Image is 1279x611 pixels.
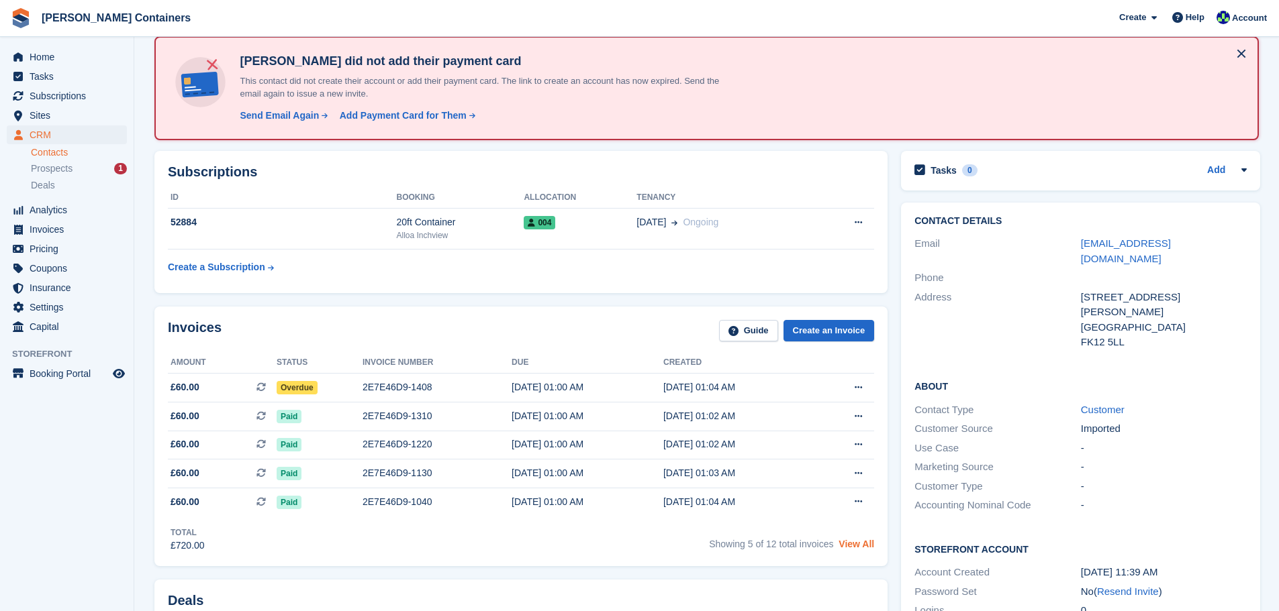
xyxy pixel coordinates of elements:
[914,270,1080,286] div: Phone
[31,162,73,175] span: Prospects
[363,409,512,423] div: 2E7E46D9-1310
[1232,11,1267,25] span: Account
[277,410,301,423] span: Paid
[30,220,110,239] span: Invoices
[839,539,874,549] a: View All
[914,542,1247,555] h2: Storefront Account
[1081,441,1247,456] div: -
[1094,586,1162,597] span: ( )
[663,380,815,394] div: [DATE] 01:04 AM
[334,109,477,123] a: Add Payment Card for Them
[363,437,512,451] div: 2E7E46D9-1220
[962,164,978,176] div: 0
[30,87,110,105] span: Subscriptions
[30,364,110,383] span: Booking Portal
[636,187,813,209] th: Tenancy
[7,125,127,144] a: menu
[171,409,199,423] span: £60.00
[663,495,815,509] div: [DATE] 01:04 AM
[277,496,301,509] span: Paid
[1081,584,1247,600] div: No
[363,380,512,394] div: 2E7E46D9-1408
[30,239,110,258] span: Pricing
[30,278,110,297] span: Insurance
[168,260,265,274] div: Create a Subscription
[1081,335,1247,350] div: FK12 5LL
[168,320,222,342] h2: Invoices
[234,74,738,101] p: This contact did not create their account or add their payment card. The link to create an accoun...
[7,67,127,86] a: menu
[397,215,524,229] div: 20ft Container
[7,278,127,297] a: menu
[1081,459,1247,475] div: -
[914,459,1080,475] div: Marketing Source
[7,317,127,336] a: menu
[114,163,127,174] div: 1
[31,146,127,159] a: Contacts
[168,164,874,180] h2: Subscriptions
[7,298,127,317] a: menu
[168,215,397,229] div: 52884
[7,364,127,383] a: menu
[168,352,277,374] th: Amount
[914,584,1080,600] div: Password Set
[7,201,127,219] a: menu
[363,495,512,509] div: 2E7E46D9-1040
[31,178,127,192] a: Deals
[30,67,110,86] span: Tasks
[1081,565,1247,580] div: [DATE] 11:39 AM
[7,48,127,66] a: menu
[31,179,55,192] span: Deals
[524,216,555,229] span: 004
[914,421,1080,437] div: Customer Source
[30,317,110,336] span: Capital
[512,495,663,509] div: [DATE] 01:00 AM
[277,352,363,374] th: Status
[172,54,229,111] img: no-card-linked-e7822e413c904bf8b177c4d89f31251c4716f9871600ec3ca5bfc59e148c83f4.svg
[12,347,134,361] span: Storefront
[7,106,127,125] a: menu
[111,366,127,382] a: Preview store
[168,187,397,209] th: ID
[663,466,815,480] div: [DATE] 01:03 AM
[363,466,512,480] div: 2E7E46D9-1130
[36,7,196,29] a: [PERSON_NAME] Containers
[683,217,718,227] span: Ongoing
[397,187,524,209] th: Booking
[914,441,1080,456] div: Use Case
[784,320,875,342] a: Create an Invoice
[512,437,663,451] div: [DATE] 01:00 AM
[277,467,301,480] span: Paid
[240,109,319,123] div: Send Email Again
[171,437,199,451] span: £60.00
[512,380,663,394] div: [DATE] 01:00 AM
[914,290,1080,350] div: Address
[663,437,815,451] div: [DATE] 01:02 AM
[636,215,666,229] span: [DATE]
[709,539,833,549] span: Showing 5 of 12 total invoices
[1207,163,1225,178] a: Add
[277,381,318,394] span: Overdue
[914,479,1080,494] div: Customer Type
[914,379,1247,392] h2: About
[512,409,663,423] div: [DATE] 01:00 AM
[1081,320,1247,335] div: [GEOGRAPHIC_DATA]
[11,8,31,28] img: stora-icon-8386f47178a22dfd0bd8f6a31ec36ba5ce8667c1dd55bd0f319d3a0aa187defe.svg
[7,87,127,105] a: menu
[1081,421,1247,437] div: Imported
[512,466,663,480] div: [DATE] 01:00 AM
[1081,237,1171,264] a: [EMAIL_ADDRESS][DOMAIN_NAME]
[1081,290,1247,305] div: [STREET_ADDRESS]
[30,48,110,66] span: Home
[30,106,110,125] span: Sites
[524,187,636,209] th: Allocation
[663,409,815,423] div: [DATE] 01:02 AM
[171,466,199,480] span: £60.00
[1097,586,1159,597] a: Resend Invite
[31,162,127,176] a: Prospects 1
[719,320,778,342] a: Guide
[663,352,815,374] th: Created
[171,539,205,553] div: £720.00
[512,352,663,374] th: Due
[168,593,203,608] h2: Deals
